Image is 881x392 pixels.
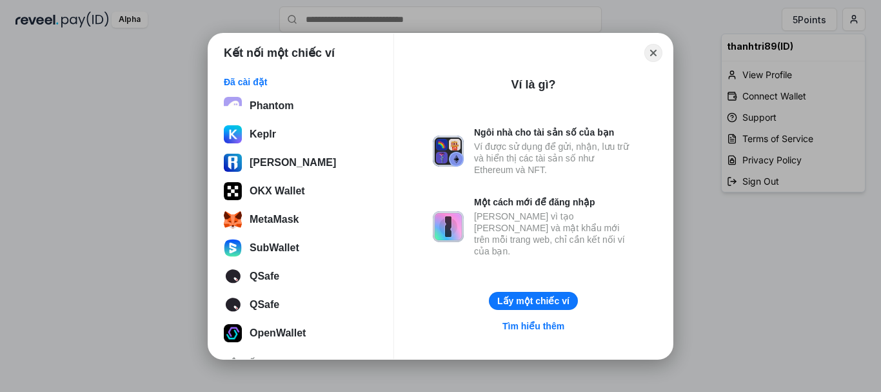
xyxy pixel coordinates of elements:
[497,295,569,307] div: Lấy một chiếc ví
[220,121,382,147] button: Keplr
[474,127,634,138] div: Ngôi nhà cho tài sản số của bạn
[220,207,382,232] button: MetaMask
[250,157,336,169] div: [PERSON_NAME]
[250,129,276,140] div: Keplr
[220,93,382,119] button: Phantom
[433,211,464,242] img: svg+xml,%3Csvg%20xmlns%3D%22http%3A%2F%2Fwww.w3.org%2F2000%2Fsvg%22%20fill%3D%22none%22%20viewBox...
[224,267,242,285] img: svg+xml;base64,PD94bWwgdmVyc2lvbj0iMS4wIiBlbmNvZGluZz0iVVRGLTgiPz4KPHN2ZyB2ZXJzaW9uPSIxLjEiIHhtbG...
[495,318,572,335] a: Tìm hiểu thêm
[220,292,382,318] button: QSafe
[224,239,242,257] img: svg+xml;base64,PHN2ZyB3aWR0aD0iMTYwIiBoZWlnaHQ9IjE2MCIgZmlsbD0ibm9uZSIgeG1sbnM9Imh0dHA6Ly93d3cudz...
[220,178,382,204] button: OKX Wallet
[224,211,242,229] img: svg+xml;base64,PHN2ZyB3aWR0aD0iMzUiIGhlaWdodD0iMzQiIHZpZXdCb3g9IjAgMCAzNSAzNCIgZmlsbD0ibm9uZSIgeG...
[433,136,464,167] img: svg+xml,%3Csvg%20xmlns%3D%22http%3A%2F%2Fwww.w3.org%2F2000%2Fsvg%22%20fill%3D%22none%22%20viewBox...
[224,296,242,314] img: svg+xml;base64,PD94bWwgdmVyc2lvbj0iMS4wIiBlbmNvZGluZz0iVVRGLTgiPz4KPHN2ZyB2ZXJzaW9uPSIxLjEiIHhtbG...
[511,77,555,92] div: Ví là gì?
[250,242,299,254] div: SubWallet
[474,211,634,257] div: [PERSON_NAME] vì tạo [PERSON_NAME] và mật khẩu mới trên mỗi trang web, chỉ cần kết nối ví của bạn.
[224,125,242,143] img: ByMCUfJCc2WaAAAAAElFTkSuQmCC
[502,320,564,332] div: Tìm hiểu thêm
[250,185,305,197] div: OKX Wallet
[474,196,634,208] div: Một cách mới để đăng nhập
[220,320,382,346] button: OpenWallet
[224,324,242,342] img: XZRmBozM+jQCxxlIZCodRXfisRhA7d1o9+zzPz1SBJzuWECvGGsRfrhsLtwOpOv+T8fuZ+Z+JGOEd+e5WzUnmzPkAAAAASUVO...
[474,141,634,176] div: Ví được sử dụng để gửi, nhận, lưu trữ và hiển thị các tài sản số như Ethereum và NFT.
[644,44,662,62] button: Close
[250,100,293,112] div: Phantom
[489,292,578,310] button: Lấy một chiếc ví
[250,271,279,282] div: QSafe
[250,327,306,339] div: OpenWallet
[224,45,335,61] h1: Kết nối một chiếc ví
[220,150,382,176] button: [PERSON_NAME]
[224,356,378,368] div: Đề xuất
[224,182,242,200] img: 5VZ71FV6L7PA3gg3tXrdQ+DgLhC+75Wq3no69P3MC0NFQpx2lL04Ql9gHK1bRDjsSBIvScBnDTk1WrlGIZBorIDEYJj+rhdgn...
[250,299,279,311] div: QSafe
[220,235,382,261] button: SubWallet
[224,76,378,88] div: Đã cài đặt
[250,214,299,225] div: MetaMask
[220,263,382,289] button: QSafe
[224,154,242,172] img: svg%3E%0A
[224,97,242,115] img: epq2vO3P5aLWl15yRS7Q49p1fHTx2Sgh99jU3kfXv7cnPATIVQHAx5oQs66JWv3SWEjHOsb3kKgmE5WNBxBId7C8gm8wEgOvz...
